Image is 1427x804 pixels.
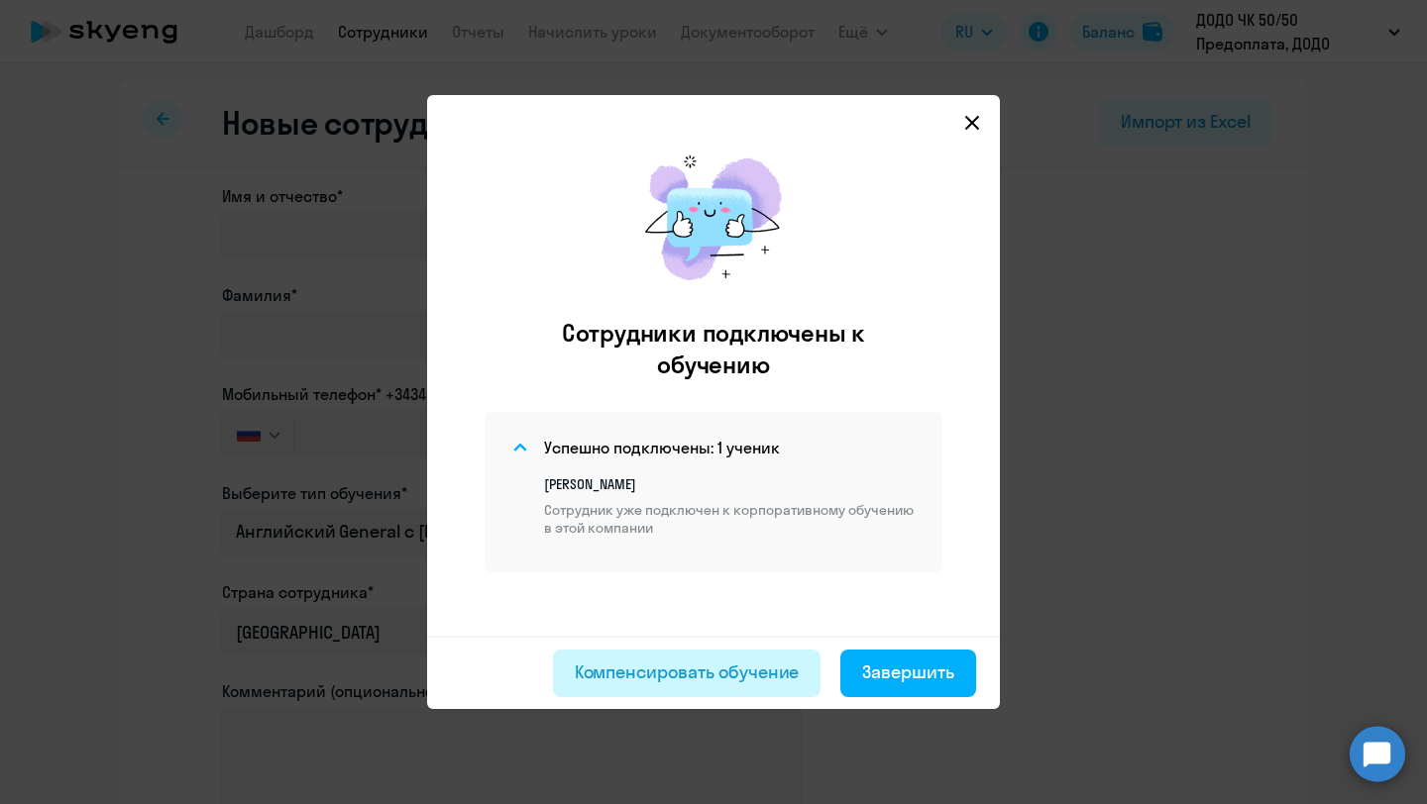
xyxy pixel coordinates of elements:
[553,650,822,697] button: Компенсировать обучение
[624,135,803,301] img: results
[840,650,976,697] button: Завершить
[575,659,800,685] div: Компенсировать обучение
[862,659,954,685] div: Завершить
[544,475,919,493] p: [PERSON_NAME]
[544,501,919,537] p: Сотрудник уже подключен к корпоративному обучению в этой компании
[522,317,905,380] h2: Сотрудники подключены к обучению
[544,437,780,458] h4: Успешно подключены: 1 ученик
